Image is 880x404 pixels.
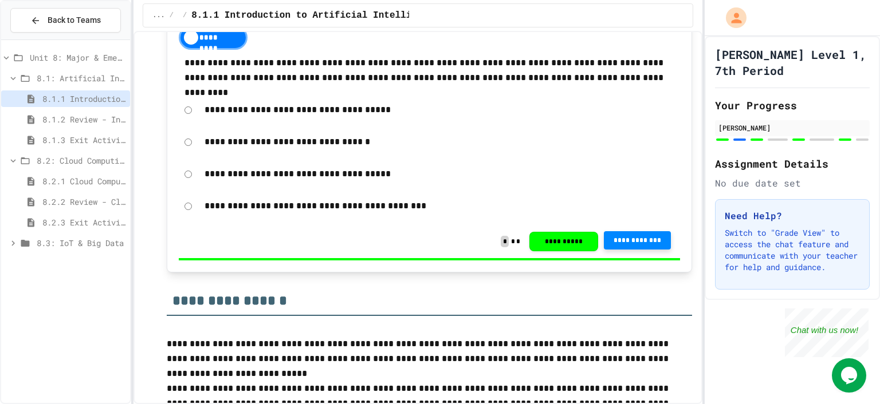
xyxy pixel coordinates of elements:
div: [PERSON_NAME] [718,122,866,133]
span: / [183,11,187,20]
span: 8.1.3 Exit Activity - AI Detective [42,134,125,146]
span: 8.2.1 Cloud Computing: Transforming the Digital World [42,175,125,187]
div: No due date set [715,176,870,190]
span: / [170,11,174,20]
h1: [PERSON_NAME] Level 1, 7th Period [715,46,870,78]
span: 8.1.1 Introduction to Artificial Intelligence [191,9,439,22]
span: 8.2: Cloud Computing [37,155,125,167]
span: 8.2.3 Exit Activity - Cloud Service Detective [42,216,125,228]
span: 8.2.2 Review - Cloud Computing [42,196,125,208]
span: ... [152,11,165,20]
span: 8.1.2 Review - Introduction to Artificial Intelligence [42,113,125,125]
p: Switch to "Grade View" to access the chat feature and communicate with your teacher for help and ... [725,227,860,273]
span: Back to Teams [48,14,101,26]
div: My Account [714,5,749,31]
h2: Your Progress [715,97,870,113]
iframe: chat widget [832,358,869,393]
h3: Need Help? [725,209,860,223]
span: 8.3: IoT & Big Data [37,237,125,249]
span: 8.1: Artificial Intelligence Basics [37,72,125,84]
iframe: chat widget [785,308,869,357]
span: Unit 8: Major & Emerging Technologies [30,52,125,64]
span: 8.1.1 Introduction to Artificial Intelligence [42,93,125,105]
h2: Assignment Details [715,156,870,172]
